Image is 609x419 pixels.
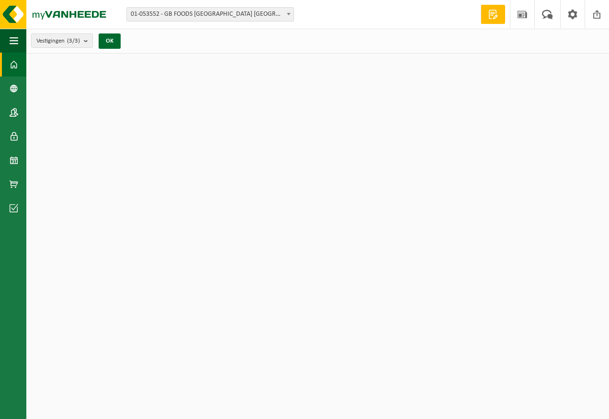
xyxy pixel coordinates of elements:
span: 01-053552 - GB FOODS BELGIUM NV - PUURS-SINT-AMANDS [126,7,294,22]
span: 01-053552 - GB FOODS BELGIUM NV - PUURS-SINT-AMANDS [127,8,293,21]
button: OK [99,33,121,49]
span: Vestigingen [36,34,80,48]
count: (3/3) [67,38,80,44]
button: Vestigingen(3/3) [31,33,93,48]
